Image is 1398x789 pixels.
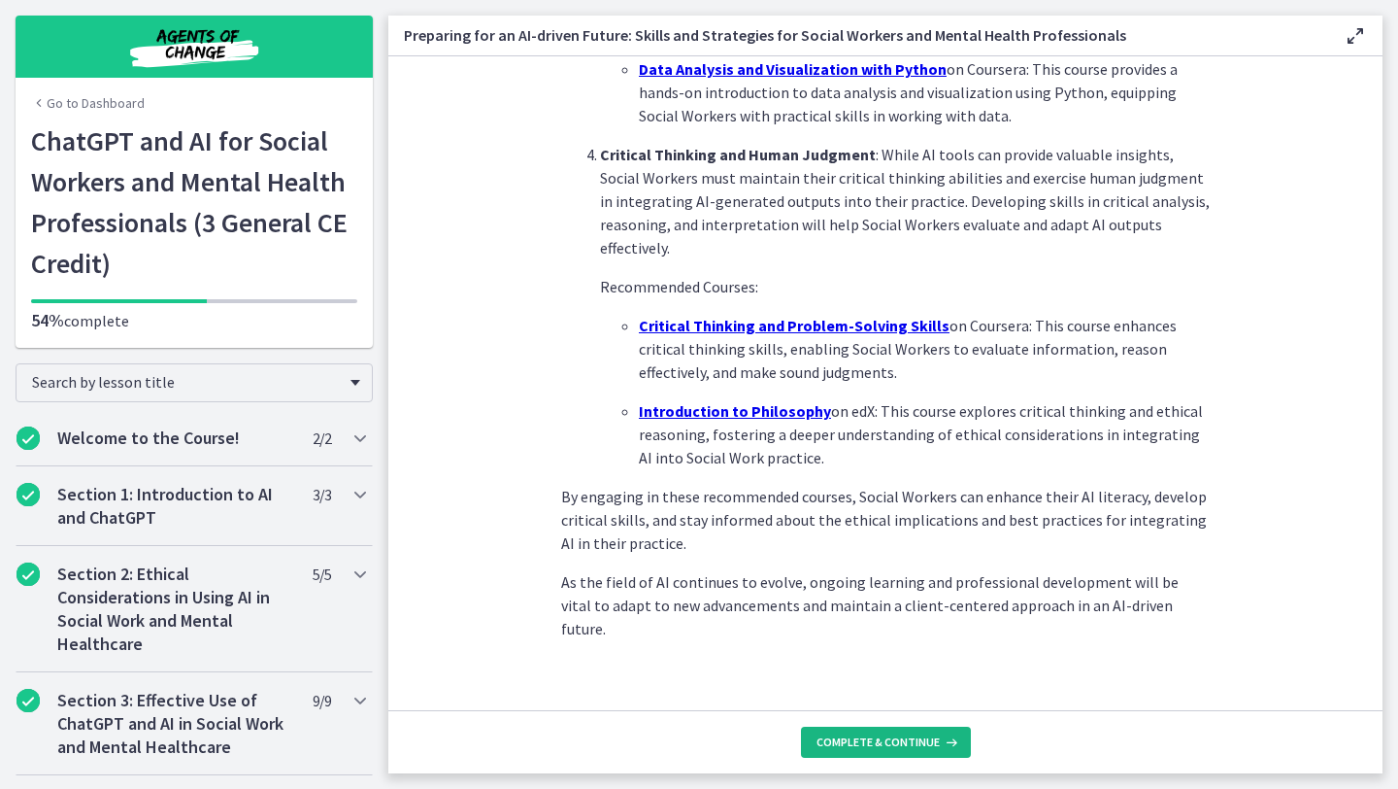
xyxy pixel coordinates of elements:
[816,735,940,750] span: Complete & continue
[31,93,145,113] a: Go to Dashboard
[313,483,331,506] span: 3 / 3
[600,145,876,164] strong: Critical Thinking and Human Judgment
[801,727,971,758] button: Complete & continue
[639,316,949,335] a: Critical Thinking and Problem-Solving Skills
[639,401,831,421] a: Introduction to Philosophy
[561,570,1210,640] p: As the field of AI continues to evolve, ongoing learning and professional development will be vit...
[313,563,331,586] span: 5 / 5
[639,59,947,79] a: Data Analysis and Visualization with Python
[78,23,311,70] img: Agents of Change
[17,427,40,450] i: Completed
[57,563,294,656] h2: Section 2: Ethical Considerations in Using AI in Social Work and Mental Healthcare
[639,399,1210,469] p: on edX: This course explores critical thinking and ethical reasoning, fostering a deeper understa...
[17,483,40,506] i: Completed
[57,689,294,759] h2: Section 3: Effective Use of ChatGPT and AI in Social Work and Mental Healthcare
[561,485,1210,555] p: By engaging in these recommended courses, Social Workers can enhance their AI literacy, develop c...
[639,57,1210,127] p: on Coursera: This course provides a hands-on introduction to data analysis and visualization usin...
[313,689,331,712] span: 9 / 9
[31,309,64,331] span: 54%
[17,563,40,586] i: Completed
[16,363,373,402] div: Search by lesson title
[600,143,1210,259] p: : While AI tools can provide valuable insights, Social Workers must maintain their critical think...
[57,483,294,530] h2: Section 1: Introduction to AI and ChatGPT
[57,427,294,450] h2: Welcome to the Course!
[31,120,357,284] h1: ChatGPT and AI for Social Workers and Mental Health Professionals (3 General CE Credit)
[639,314,1210,384] p: on Coursera: This course enhances critical thinking skills, enabling Social Workers to evaluate i...
[32,372,341,392] span: Search by lesson title
[31,309,357,332] p: complete
[313,427,331,450] span: 2 / 2
[404,23,1313,47] h3: Preparing for an AI-driven Future: Skills and Strategies for Social Workers and Mental Health Pro...
[17,689,40,712] i: Completed
[600,275,1210,298] p: Recommended Courses:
